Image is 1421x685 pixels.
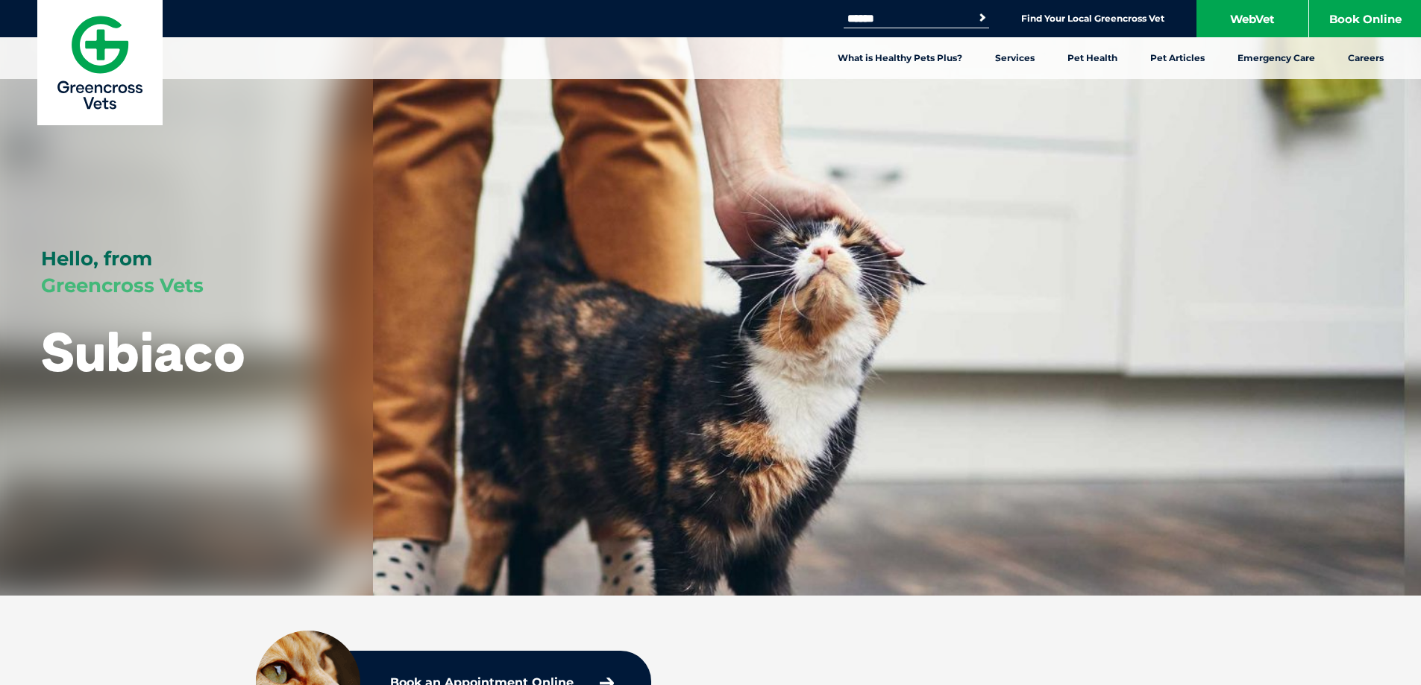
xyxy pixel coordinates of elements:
[1221,37,1331,79] a: Emergency Care
[1331,37,1400,79] a: Careers
[41,247,152,271] span: Hello, from
[979,37,1051,79] a: Services
[41,322,245,381] h1: Subiaco
[975,10,990,25] button: Search
[821,37,979,79] a: What is Healthy Pets Plus?
[1021,13,1164,25] a: Find Your Local Greencross Vet
[1051,37,1134,79] a: Pet Health
[41,274,204,297] span: Greencross Vets
[1134,37,1221,79] a: Pet Articles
